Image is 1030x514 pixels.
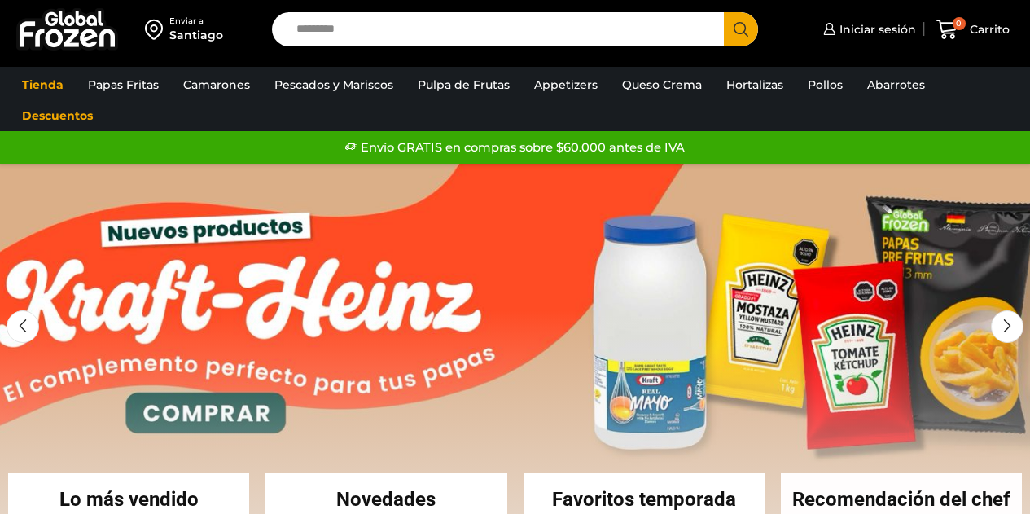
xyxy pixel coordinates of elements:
span: 0 [953,17,966,30]
a: Appetizers [526,69,606,100]
div: Previous slide [7,310,39,343]
span: Carrito [966,21,1010,37]
a: Pescados y Mariscos [266,69,401,100]
a: Queso Crema [614,69,710,100]
a: Pulpa de Frutas [410,69,518,100]
a: Camarones [175,69,258,100]
a: Papas Fritas [80,69,167,100]
h2: Favoritos temporada [524,490,765,509]
div: Next slide [991,310,1023,343]
div: Enviar a [169,15,223,27]
img: address-field-icon.svg [145,15,169,43]
h2: Recomendación del chef [781,490,1022,509]
a: 0 Carrito [932,11,1014,49]
h2: Novedades [265,490,506,509]
a: Tienda [14,69,72,100]
h2: Lo más vendido [8,490,249,509]
span: Iniciar sesión [835,21,916,37]
a: Pollos [800,69,851,100]
div: Santiago [169,27,223,43]
a: Abarrotes [859,69,933,100]
a: Hortalizas [718,69,791,100]
a: Descuentos [14,100,101,131]
a: Iniciar sesión [819,13,916,46]
button: Search button [724,12,758,46]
